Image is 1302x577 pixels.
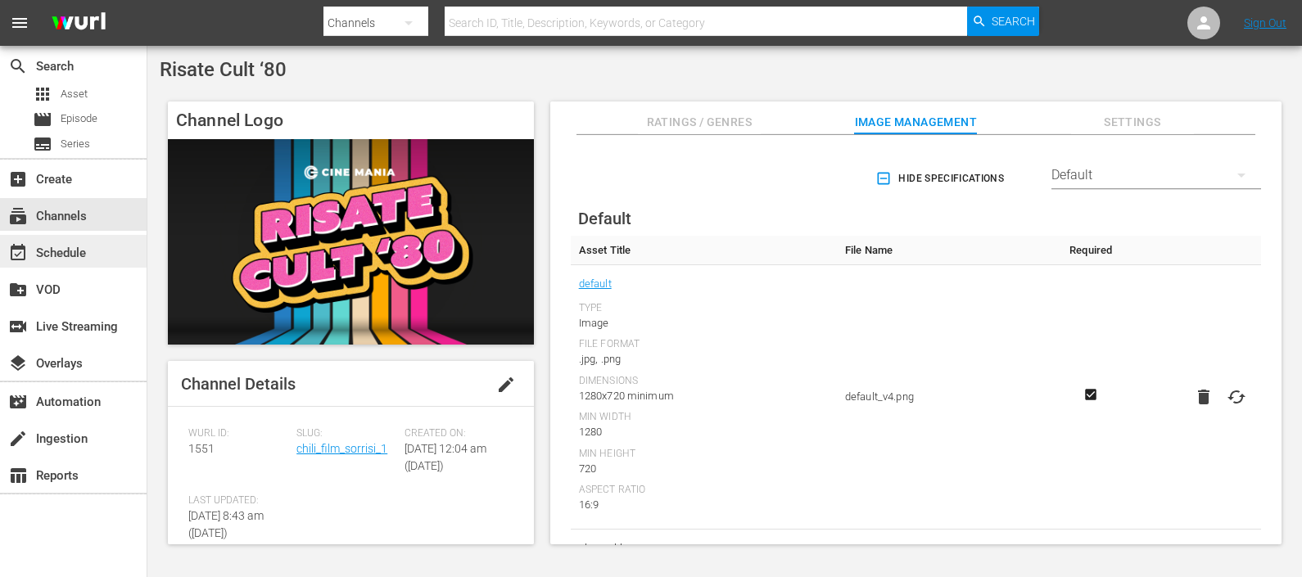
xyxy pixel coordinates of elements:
[578,209,631,228] span: Default
[405,427,504,440] span: Created On:
[579,351,829,367] div: .jpg, .png
[8,392,28,412] span: Automation
[1071,112,1194,133] span: Settings
[837,236,1061,265] th: File Name
[8,243,28,263] span: Schedule
[579,375,829,388] div: Dimensions
[579,411,829,424] div: Min Width
[296,442,387,455] a: chili_film_sorrisi_1
[579,424,829,440] div: 1280
[160,58,287,81] span: Risate Cult ‘80
[579,538,829,559] span: channel-bug
[8,429,28,449] span: Ingestion
[579,497,829,513] div: 16:9
[854,112,977,133] span: Image Management
[181,374,296,394] span: Channel Details
[168,139,534,345] img: Risate Cult ‘80
[571,236,837,265] th: Asset Title
[188,427,288,440] span: Wurl ID:
[879,170,1004,187] span: Hide Specifications
[579,461,829,477] div: 720
[638,112,761,133] span: Ratings / Genres
[579,273,612,295] a: default
[405,442,486,472] span: [DATE] 12:04 am ([DATE])
[579,388,829,404] div: 1280x720 minimum
[1051,152,1261,198] div: Default
[39,4,118,43] img: ans4CAIJ8jUAAAAAAAAAAAAAAAAAAAAAAAAgQb4GAAAAAAAAAAAAAAAAAAAAAAAAJMjXAAAAAAAAAAAAAAAAAAAAAAAAgAT5G...
[8,280,28,300] span: VOD
[33,110,52,129] span: Episode
[8,56,28,76] span: Search
[296,427,396,440] span: Slug:
[1061,236,1121,265] th: Required
[1244,16,1286,29] a: Sign Out
[188,442,215,455] span: 1551
[33,134,52,154] span: Series
[967,7,1039,36] button: Search
[837,265,1061,530] td: default_v4.png
[486,365,526,404] button: edit
[496,375,516,394] span: edit
[61,110,97,127] span: Episode
[188,494,288,507] span: Last Updated:
[8,206,28,226] span: Channels
[8,466,28,485] span: Reports
[579,448,829,461] div: Min Height
[8,317,28,336] span: Live Streaming
[579,484,829,497] div: Aspect Ratio
[8,169,28,189] span: Create
[1081,387,1101,402] svg: Required
[61,86,88,102] span: Asset
[10,13,29,33] span: menu
[188,509,264,539] span: [DATE] 8:43 am ([DATE])
[579,338,829,351] div: File Format
[579,302,829,315] div: Type
[168,101,534,139] h4: Channel Logo
[61,136,90,152] span: Series
[872,156,1010,201] button: Hide Specifications
[8,354,28,373] span: Overlays
[579,315,829,331] div: Image
[992,7,1035,36] span: Search
[33,84,52,104] span: Asset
